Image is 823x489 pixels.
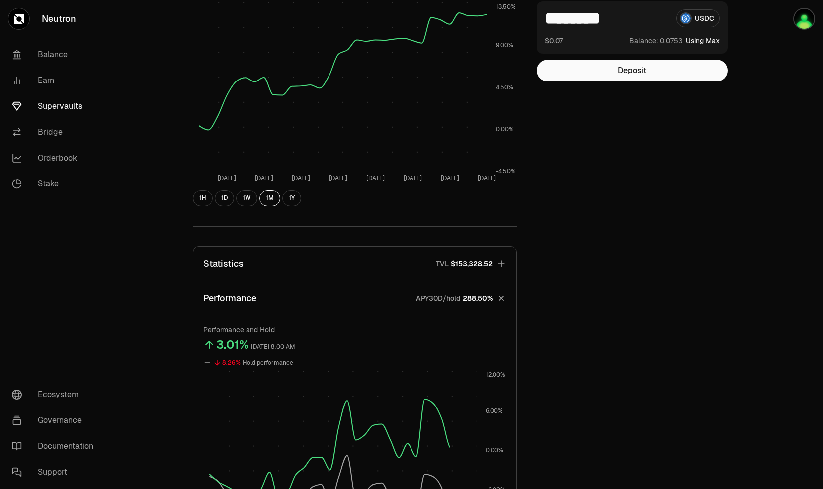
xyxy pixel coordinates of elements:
p: TVL [436,259,449,269]
button: 1W [236,190,257,206]
span: 288.50% [463,293,493,303]
div: 3.01% [216,337,249,353]
p: Statistics [203,257,244,271]
button: 1M [259,190,280,206]
tspan: 0.00% [486,446,503,454]
tspan: 9.00% [496,41,513,49]
button: 1Y [282,190,301,206]
a: Earn [4,68,107,93]
a: Governance [4,407,107,433]
tspan: 12.00% [486,370,505,378]
button: PerformanceAPY30D/hold288.50% [193,281,516,315]
a: Documentation [4,433,107,459]
a: Bridge [4,119,107,145]
button: 1D [215,190,234,206]
a: Supervaults [4,93,107,119]
tspan: 13.50% [496,3,516,11]
tspan: [DATE] [441,174,459,182]
tspan: [DATE] [478,174,496,182]
p: Performance and Hold [203,325,506,335]
span: $153,328.52 [451,259,493,269]
tspan: [DATE] [218,174,236,182]
div: Hold performance [243,357,293,369]
img: Kpl-Test [794,9,814,29]
a: Support [4,459,107,485]
tspan: [DATE] [292,174,310,182]
tspan: 0.00% [496,125,514,133]
tspan: [DATE] [329,174,347,182]
button: Deposit [537,60,728,81]
tspan: -4.50% [496,167,516,175]
button: StatisticsTVL$153,328.52 [193,247,516,281]
div: 8.26% [222,357,241,369]
tspan: 6.00% [486,407,503,415]
p: APY30D/hold [416,293,461,303]
a: Orderbook [4,145,107,171]
div: [DATE] 8:00 AM [251,341,295,353]
tspan: [DATE] [255,174,273,182]
a: Balance [4,42,107,68]
tspan: [DATE] [366,174,385,182]
p: Performance [203,291,256,305]
button: $0.07 [545,35,563,46]
a: Stake [4,171,107,197]
span: Balance: [629,36,658,46]
tspan: 4.50% [496,83,513,91]
tspan: [DATE] [404,174,422,182]
a: Ecosystem [4,382,107,407]
button: 1H [193,190,213,206]
button: Using Max [686,36,720,46]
